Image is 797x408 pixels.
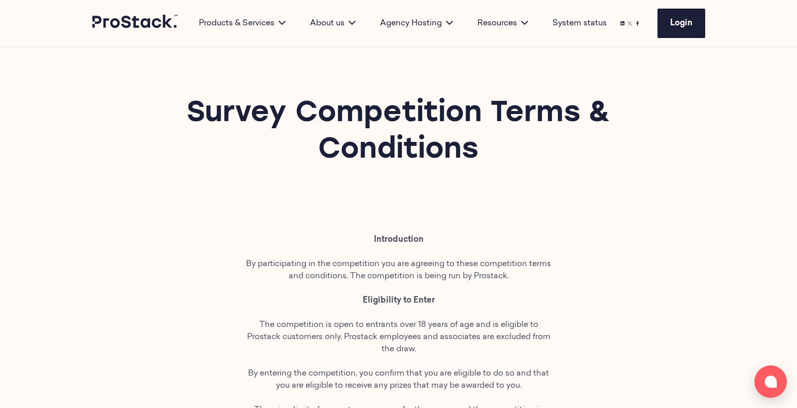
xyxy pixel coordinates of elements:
[298,17,368,29] div: About us
[670,19,692,27] span: Login
[465,17,540,29] div: Resources
[374,236,424,244] strong: Introduction
[754,365,787,398] button: Open chat window
[92,15,179,32] a: Prostack logo
[552,17,607,29] a: System status
[153,96,643,169] h1: Survey Competition Terms & Conditions
[363,296,435,305] strong: Eligibility to Enter
[657,9,705,38] a: Login
[368,17,465,29] div: Agency Hosting
[187,17,298,29] div: Products & Services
